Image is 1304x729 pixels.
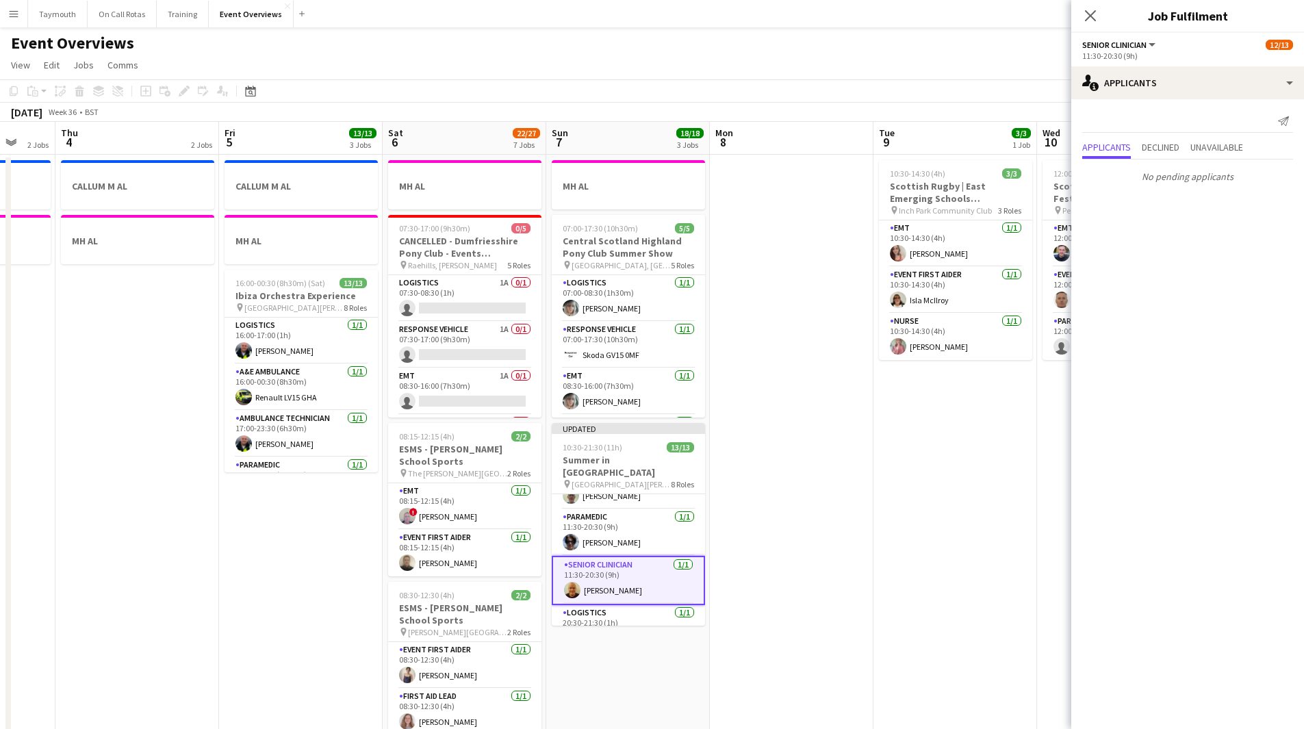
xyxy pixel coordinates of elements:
span: [PERSON_NAME][GEOGRAPHIC_DATA] [408,627,507,637]
button: Taymouth [28,1,88,27]
span: 22/27 [513,128,540,138]
span: Week 36 [45,107,79,117]
button: Training [157,1,209,27]
h3: MH AL [61,235,214,247]
app-card-role: Event First Aider1/110:30-14:30 (4h)Isla McIlroy [879,267,1032,314]
app-job-card: CALLUM M AL [225,160,378,209]
div: 3 Jobs [350,140,376,150]
span: 5 [222,134,235,150]
div: 3 Jobs [677,140,703,150]
app-card-role: Paramedic1/1 [552,415,705,461]
span: 8 Roles [671,479,694,489]
div: 16:00-00:30 (8h30m) (Sat)13/13Ibiza Orchestra Experience [GEOGRAPHIC_DATA][PERSON_NAME], [GEOGRAP... [225,270,378,472]
h3: MH AL [225,235,378,247]
app-card-role: Paramedic1/111:30-20:30 (9h)[PERSON_NAME] [552,509,705,556]
app-job-card: Updated10:30-21:30 (11h)13/13Summer in [GEOGRAPHIC_DATA] [GEOGRAPHIC_DATA][PERSON_NAME], [GEOGRAP... [552,423,705,626]
app-card-role: Event First Aider1/108:30-12:30 (4h)[PERSON_NAME] [388,642,541,689]
h3: Central Scotland Highland Pony Club Summer Show [552,235,705,259]
span: 18/18 [676,128,704,138]
app-job-card: 07:00-17:30 (10h30m)5/5Central Scotland Highland Pony Club Summer Show [GEOGRAPHIC_DATA], [GEOGRA... [552,215,705,418]
h3: CALLUM M AL [225,180,378,192]
div: 2 Jobs [191,140,212,150]
h3: Job Fulfilment [1071,7,1304,25]
span: Jobs [73,59,94,71]
app-card-role: Logistics1/120:30-21:30 (1h) [552,605,705,652]
div: 11:30-20:30 (9h) [1082,51,1293,61]
span: 13/13 [349,128,376,138]
span: [GEOGRAPHIC_DATA][PERSON_NAME], [GEOGRAPHIC_DATA] [572,479,671,489]
a: View [5,56,36,74]
span: 07:30-17:00 (9h30m) [399,223,470,233]
app-card-role: Nurse1/110:30-14:30 (4h)[PERSON_NAME] [879,314,1032,360]
div: 12:00-16:00 (4h)2/3Scottish Rugby - Girls S1-4 Festival Perthshire RFC, Gannochy Sports Pavilion3... [1043,160,1196,360]
div: 2 Jobs [27,140,49,150]
p: No pending applicants [1071,165,1304,188]
div: MH AL [61,215,214,264]
h3: MH AL [388,180,541,192]
app-card-role: Logistics1/107:00-08:30 (1h30m)[PERSON_NAME] [552,275,705,322]
span: ! [409,508,418,516]
div: 7 Jobs [513,140,539,150]
span: 10:30-21:30 (11h) [563,442,622,452]
span: Applicants [1082,142,1131,152]
span: 8 Roles [344,303,367,313]
a: Jobs [68,56,99,74]
span: Sun [552,127,568,139]
app-job-card: 10:30-14:30 (4h)3/3Scottish Rugby | East Emerging Schools Championships | [GEOGRAPHIC_DATA] Inch ... [879,160,1032,360]
span: Raehills, [PERSON_NAME] [408,260,497,270]
div: MH AL [388,160,541,209]
span: 12:00-16:00 (4h) [1053,168,1109,179]
span: Tue [879,127,895,139]
app-card-role: Event First Aider1/112:00-16:00 (4h)[PERSON_NAME] [1043,267,1196,314]
span: 10 [1040,134,1060,150]
h3: Scottish Rugby - Girls S1-4 Festival [1043,180,1196,205]
app-job-card: MH AL [225,215,378,264]
span: Thu [61,127,78,139]
h3: CALLUM M AL [61,180,214,192]
span: Edit [44,59,60,71]
span: Unavailable [1190,142,1243,152]
app-card-role: Logistics1/116:00-17:00 (1h)[PERSON_NAME] [225,318,378,364]
app-card-role: EMT1A0/108:30-16:00 (7h30m) [388,368,541,415]
div: [DATE] [11,105,42,119]
span: Mon [715,127,733,139]
div: 07:30-17:00 (9h30m)0/5CANCELLED - Dumfriesshire Pony Club - Events [GEOGRAPHIC_DATA] Raehills, [P... [388,215,541,418]
app-card-role: A&E Ambulance1/116:00-00:30 (8h30m)Renault LV15 GHA [225,364,378,411]
span: The [PERSON_NAME][GEOGRAPHIC_DATA] [408,468,507,478]
h1: Event Overviews [11,33,134,53]
span: 12/13 [1266,40,1293,50]
app-job-card: CALLUM M AL [61,160,214,209]
h3: Ibiza Orchestra Experience [225,290,378,302]
app-card-role: EMT1/108:30-16:00 (7h30m)[PERSON_NAME] [552,368,705,415]
span: 07:00-17:30 (10h30m) [563,223,638,233]
app-card-role: Logistics1A0/107:30-08:30 (1h) [388,275,541,322]
span: 2/2 [511,431,530,442]
span: 0/5 [511,223,530,233]
span: 3 Roles [998,205,1021,216]
span: 9 [877,134,895,150]
app-card-role: Paramedic1/117:00-23:30 (6h30m) [225,457,378,504]
span: 8 [713,134,733,150]
span: 2 Roles [507,627,530,637]
span: 16:00-00:30 (8h30m) (Sat) [235,278,325,288]
app-job-card: 08:15-12:15 (4h)2/2ESMS - [PERSON_NAME] School Sports The [PERSON_NAME][GEOGRAPHIC_DATA]2 RolesEM... [388,423,541,576]
app-card-role: Event First Aider1/108:15-12:15 (4h)[PERSON_NAME] [388,530,541,576]
h3: CANCELLED - Dumfriesshire Pony Club - Events [GEOGRAPHIC_DATA] [388,235,541,259]
app-card-role: Senior Clinician1/111:30-20:30 (9h)[PERSON_NAME] [552,556,705,605]
app-card-role: Response Vehicle1A0/107:30-17:00 (9h30m) [388,322,541,368]
span: 2 Roles [507,468,530,478]
h3: ESMS - [PERSON_NAME] School Sports [388,443,541,468]
span: 13/13 [340,278,367,288]
div: Updated [552,423,705,434]
app-card-role: Paramedic0/1 [388,415,541,461]
span: 5 Roles [671,260,694,270]
div: MH AL [552,160,705,209]
h3: Summer in [GEOGRAPHIC_DATA] [552,454,705,478]
span: 6 [386,134,403,150]
span: 4 [59,134,78,150]
app-card-role: EMT1/112:00-16:00 (4h)[PERSON_NAME] [1043,220,1196,267]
